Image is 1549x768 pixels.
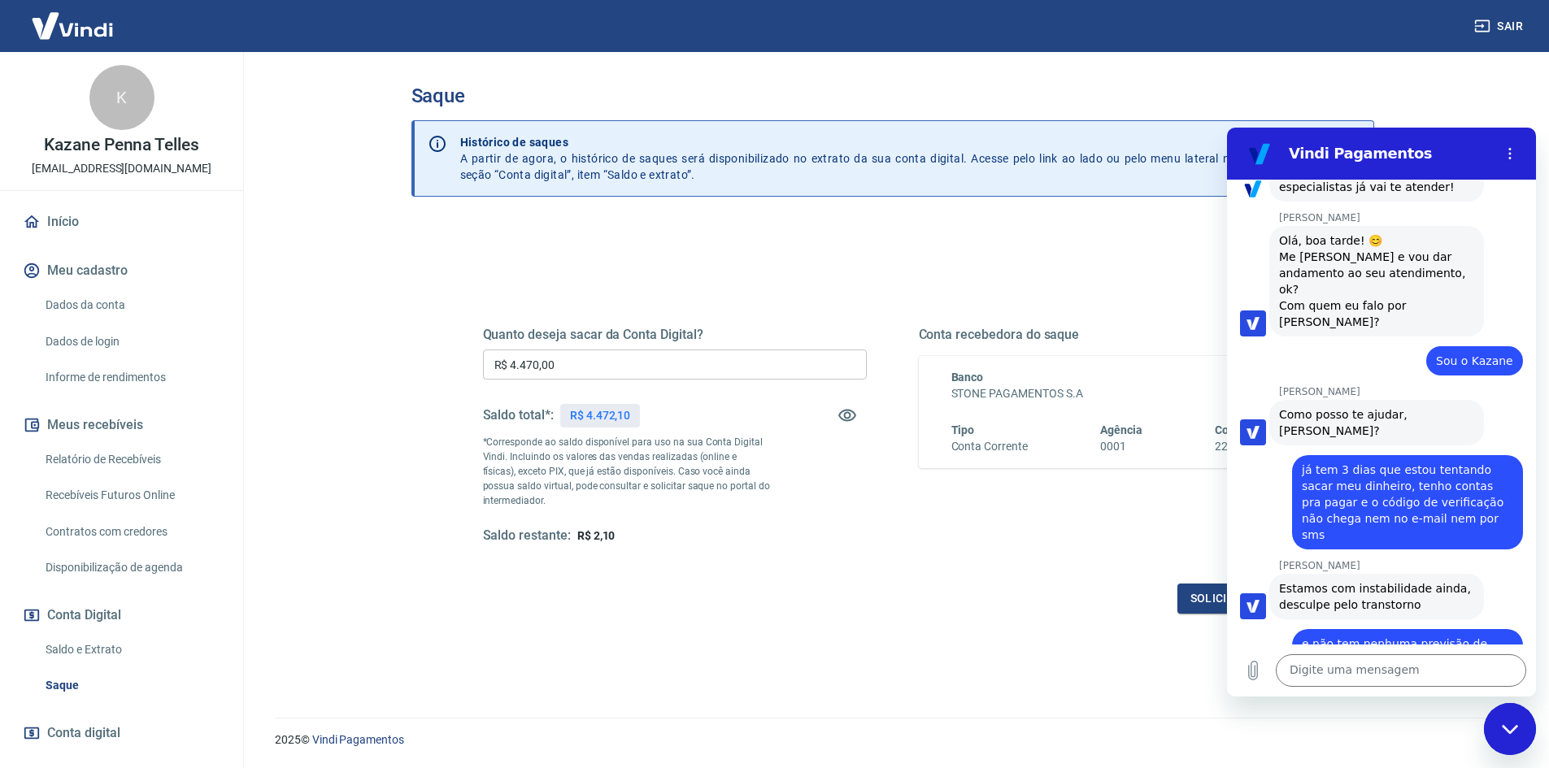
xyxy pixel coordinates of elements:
p: R$ 4.472,10 [570,407,630,424]
iframe: Botão para iniciar a janela de mensagens, 2 mensagens não lidas [1484,703,1536,755]
p: Kazane Penna Telles [44,137,199,154]
p: A partir de agora, o histórico de saques será disponibilizado no extrato da sua conta digital. Ac... [460,134,1237,183]
h5: Saldo restante: [483,527,571,545]
h5: Quanto deseja sacar da Conta Digital? [483,327,867,343]
a: Disponibilização de agenda [39,551,224,584]
a: Informe de rendimentos [39,361,224,394]
a: Contratos com credores [39,515,224,549]
a: Recebíveis Futuros Online [39,479,224,512]
a: Vindi Pagamentos [312,733,404,746]
button: Solicitar saque [1177,584,1303,614]
span: R$ 2,10 [577,529,616,542]
a: Dados da conta [39,289,224,322]
p: [EMAIL_ADDRESS][DOMAIN_NAME] [32,160,211,177]
button: Meu cadastro [20,253,224,289]
p: 2025 © [275,731,1510,748]
button: Conta Digital [20,597,224,633]
a: Início [20,204,224,240]
a: Relatório de Recebíveis [39,443,224,476]
h6: Conta Corrente [951,438,1028,455]
iframe: Janela de mensagens [1227,128,1536,696]
img: Vindi [20,1,125,50]
a: Dados de login [39,325,224,358]
a: Saldo e Extrato [39,633,224,666]
h5: Saldo total*: [483,407,554,423]
p: Histórico de saques [460,134,1237,150]
h6: 0001 [1100,438,1142,455]
span: Agência [1100,423,1142,436]
span: Banco [951,371,984,384]
span: Conta [1215,423,1246,436]
p: *Corresponde ao saldo disponível para uso na sua Conta Digital Vindi. Incluindo os valores das ve... [483,435,771,508]
span: Conta digital [47,722,120,744]
a: Saque [39,669,224,702]
div: K [89,65,154,130]
button: Sair [1471,11,1529,41]
h6: 2227366-8 [1215,438,1270,455]
h5: Conta recebedora do saque [919,327,1303,343]
a: Conta digital [20,715,224,751]
h3: Saque [411,85,1374,107]
h6: STONE PAGAMENTOS S.A [951,385,1270,402]
span: Tipo [951,423,975,436]
button: Meus recebíveis [20,407,224,443]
